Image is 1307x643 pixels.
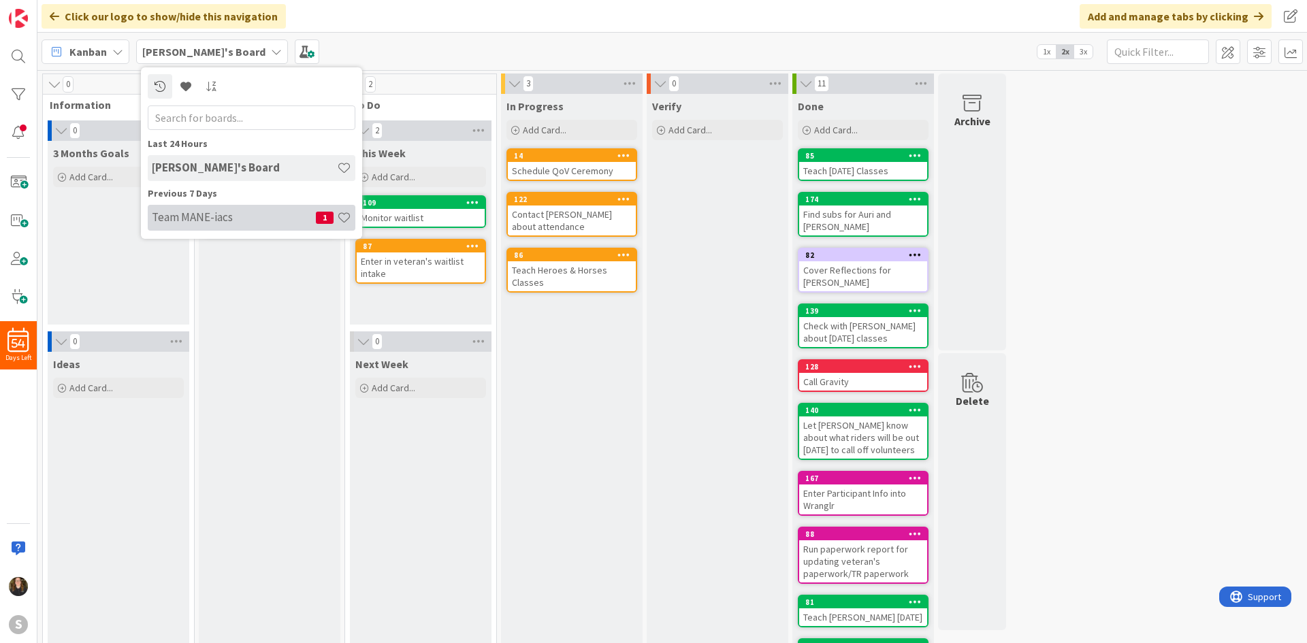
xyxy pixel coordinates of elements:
[799,193,927,205] div: 174
[63,76,74,93] span: 0
[357,197,485,227] div: 109Monitor waitlist
[1107,39,1209,64] input: Quick Filter...
[508,162,636,180] div: Schedule QoV Ceremony
[799,361,927,373] div: 128
[805,529,927,539] div: 88
[12,339,25,348] span: 54
[372,171,415,183] span: Add Card...
[69,171,113,183] span: Add Card...
[514,250,636,260] div: 86
[799,596,927,608] div: 81
[805,151,927,161] div: 85
[514,195,636,204] div: 122
[152,210,316,224] h4: Team MANE-iacs
[523,76,534,92] span: 3
[805,306,927,316] div: 139
[363,198,485,208] div: 109
[799,305,927,347] div: 139Check with [PERSON_NAME] about [DATE] classes
[799,150,927,162] div: 85
[1080,4,1272,29] div: Add and manage tabs by clicking
[805,362,927,372] div: 128
[805,474,927,483] div: 167
[50,98,177,112] span: Information
[508,249,636,291] div: 86Teach Heroes & Horses Classes
[799,373,927,391] div: Call Gravity
[799,596,927,626] div: 81Teach [PERSON_NAME] [DATE]
[357,252,485,282] div: Enter in veteran's waitlist intake
[799,472,927,514] div: 167Enter Participant Info into Wranglr
[372,122,383,139] span: 2
[668,76,679,92] span: 0
[523,124,566,136] span: Add Card...
[514,151,636,161] div: 14
[799,305,927,317] div: 139
[365,76,376,93] span: 2
[69,44,107,60] span: Kanban
[357,240,485,282] div: 87Enter in veteran's waitlist intake
[668,124,712,136] span: Add Card...
[1056,45,1074,59] span: 2x
[805,406,927,415] div: 140
[9,9,28,28] img: Visit kanbanzone.com
[799,404,927,416] div: 140
[799,528,927,582] div: 88Run paperwork report for updating veteran's paperwork/TR paperwork
[799,361,927,391] div: 128Call Gravity
[799,608,927,626] div: Teach [PERSON_NAME] [DATE]
[508,150,636,162] div: 14
[69,382,113,394] span: Add Card...
[53,146,129,160] span: 3 Months Goals
[508,150,636,180] div: 14Schedule QoV Ceremony
[508,205,636,235] div: Contact [PERSON_NAME] about attendance
[148,105,355,130] input: Search for boards...
[799,249,927,261] div: 82
[352,98,479,112] span: To Do
[355,357,408,371] span: Next Week
[799,150,927,180] div: 85Teach [DATE] Classes
[799,249,927,291] div: 82Cover Reflections for [PERSON_NAME]
[148,137,355,151] div: Last 24 Hours
[799,472,927,484] div: 167
[316,212,334,224] span: 1
[799,317,927,347] div: Check with [PERSON_NAME] about [DATE] classes
[814,76,829,92] span: 11
[799,205,927,235] div: Find subs for Auri and [PERSON_NAME]
[652,99,681,113] span: Verify
[805,195,927,204] div: 174
[372,382,415,394] span: Add Card...
[814,124,858,136] span: Add Card...
[148,186,355,201] div: Previous 7 Days
[69,333,80,350] span: 0
[357,209,485,227] div: Monitor waitlist
[9,615,28,634] div: S
[29,2,62,18] span: Support
[799,193,927,235] div: 174Find subs for Auri and [PERSON_NAME]
[1037,45,1056,59] span: 1x
[805,597,927,607] div: 81
[508,193,636,235] div: 122Contact [PERSON_NAME] about attendance
[799,540,927,582] div: Run paperwork report for updating veteran's paperwork/TR paperwork
[954,113,990,129] div: Archive
[506,99,564,113] span: In Progress
[508,249,636,261] div: 86
[53,357,80,371] span: Ideas
[372,333,383,350] span: 0
[799,528,927,540] div: 88
[9,577,28,596] img: KP
[956,393,989,409] div: Delete
[357,240,485,252] div: 87
[142,45,265,59] b: [PERSON_NAME]'s Board
[152,161,337,174] h4: [PERSON_NAME]'s Board
[355,146,406,160] span: This Week
[357,197,485,209] div: 109
[799,261,927,291] div: Cover Reflections for [PERSON_NAME]
[363,242,485,251] div: 87
[799,416,927,459] div: Let [PERSON_NAME] know about what riders will be out [DATE] to call off volunteers
[42,4,286,29] div: Click our logo to show/hide this navigation
[508,261,636,291] div: Teach Heroes & Horses Classes
[798,99,824,113] span: Done
[799,484,927,514] div: Enter Participant Info into Wranglr
[805,250,927,260] div: 82
[1074,45,1093,59] span: 3x
[69,122,80,139] span: 0
[799,404,927,459] div: 140Let [PERSON_NAME] know about what riders will be out [DATE] to call off volunteers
